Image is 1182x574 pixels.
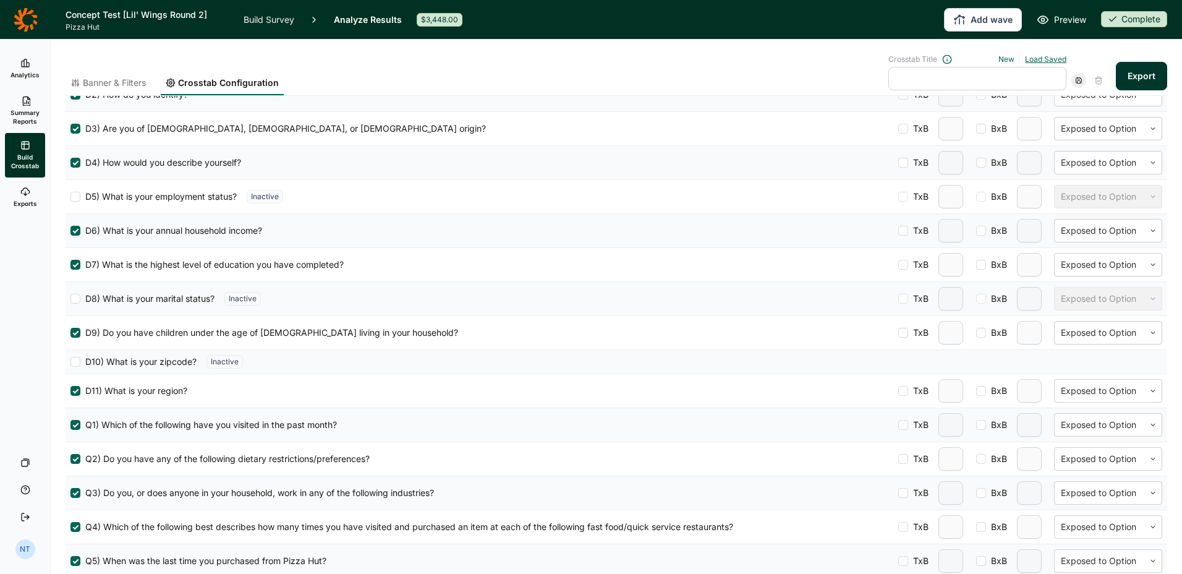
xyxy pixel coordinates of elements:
span: D10) What is your zipcode? [80,356,197,368]
span: TxB [908,521,929,533]
span: D11) What is your region? [80,385,187,397]
span: D4) How would you describe yourself? [80,156,241,169]
span: Build Crosstab [10,153,40,170]
div: Save Crosstab [1071,73,1086,88]
span: Q4) Which of the following best describes how many times you have visited and purchased an item a... [80,521,733,533]
a: New [998,54,1014,64]
span: TxB [908,122,929,135]
span: Q3) Do you, or does anyone in your household, work in any of the following industries? [80,487,434,499]
span: D9) Do you have children under the age of [DEMOGRAPHIC_DATA] living in your household? [80,327,458,339]
a: Exports [5,178,45,217]
span: Q2) Do you have any of the following dietary restrictions/preferences? [80,453,370,465]
h1: Concept Test [Lil' Wings Round 2] [66,7,229,22]
span: Crosstab Configuration [178,77,279,89]
span: TxB [908,156,929,169]
span: BxB [986,293,1007,305]
button: Export [1116,62,1167,90]
span: TxB [908,225,929,237]
span: D5) What is your employment status? [80,191,237,203]
div: Inactive [224,292,261,306]
button: Add wave [944,8,1022,32]
span: BxB [986,156,1007,169]
div: NT [15,539,35,559]
button: Complete [1101,11,1167,28]
span: TxB [908,191,929,203]
a: Build Crosstab [5,133,45,178]
span: Exports [14,199,37,208]
span: BxB [986,419,1007,431]
span: BxB [986,385,1007,397]
a: Summary Reports [5,88,45,133]
span: Preview [1054,12,1086,27]
span: Analytics [11,71,40,79]
div: Complete [1101,11,1167,27]
span: BxB [986,259,1007,271]
span: BxB [986,327,1007,339]
a: Preview [1037,12,1086,27]
span: BxB [986,555,1007,567]
div: Inactive [206,355,243,369]
span: Banner & Filters [83,77,146,89]
span: D6) What is your annual household income? [80,225,262,237]
span: TxB [908,555,929,567]
span: TxB [908,453,929,465]
span: TxB [908,487,929,499]
span: Pizza Hut [66,22,229,32]
span: Summary Reports [10,108,40,126]
span: TxB [908,327,929,339]
span: BxB [986,453,1007,465]
span: TxB [908,385,929,397]
span: BxB [986,191,1007,203]
span: Q1) Which of the following have you visited in the past month? [80,419,337,431]
a: Analytics [5,49,45,88]
span: TxB [908,259,929,271]
span: TxB [908,419,929,431]
div: Inactive [247,190,283,203]
div: $3,448.00 [417,13,462,27]
span: BxB [986,521,1007,533]
span: D7) What is the highest level of education you have completed? [80,259,344,271]
span: Crosstab Title [888,54,937,64]
span: BxB [986,225,1007,237]
span: BxB [986,487,1007,499]
div: Delete [1091,73,1106,88]
span: D8) What is your marital status? [80,293,215,305]
span: Q5) When was the last time you purchased from Pizza Hut? [80,555,326,567]
a: Load Saved [1025,54,1066,64]
span: D3) Are you of [DEMOGRAPHIC_DATA], [DEMOGRAPHIC_DATA], or [DEMOGRAPHIC_DATA] origin? [80,122,486,135]
span: TxB [908,293,929,305]
span: BxB [986,122,1007,135]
